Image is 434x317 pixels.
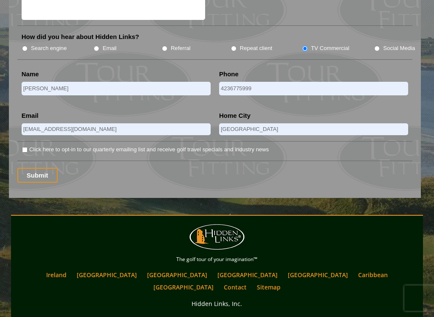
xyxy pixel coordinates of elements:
[284,269,352,281] a: [GEOGRAPHIC_DATA]
[171,44,191,53] label: Referral
[13,255,421,264] p: The golf tour of your imagination™
[240,44,273,53] label: Repeat client
[22,70,39,79] label: Name
[17,168,58,183] input: Submit
[219,112,250,120] label: Home City
[219,70,239,79] label: Phone
[29,146,269,154] label: Click here to opt-in to our quarterly emailing list and receive golf travel specials and industry...
[42,269,71,281] a: Ireland
[103,44,117,53] label: Email
[72,269,141,281] a: [GEOGRAPHIC_DATA]
[149,281,218,294] a: [GEOGRAPHIC_DATA]
[22,112,39,120] label: Email
[253,281,285,294] a: Sitemap
[383,44,415,53] label: Social Media
[213,269,282,281] a: [GEOGRAPHIC_DATA]
[354,269,392,281] a: Caribbean
[311,44,349,53] label: TV Commercial
[220,281,251,294] a: Contact
[143,269,211,281] a: [GEOGRAPHIC_DATA]
[13,299,421,309] p: Hidden Links, Inc.
[22,33,139,42] label: How did you hear about Hidden Links?
[31,44,67,53] label: Search engine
